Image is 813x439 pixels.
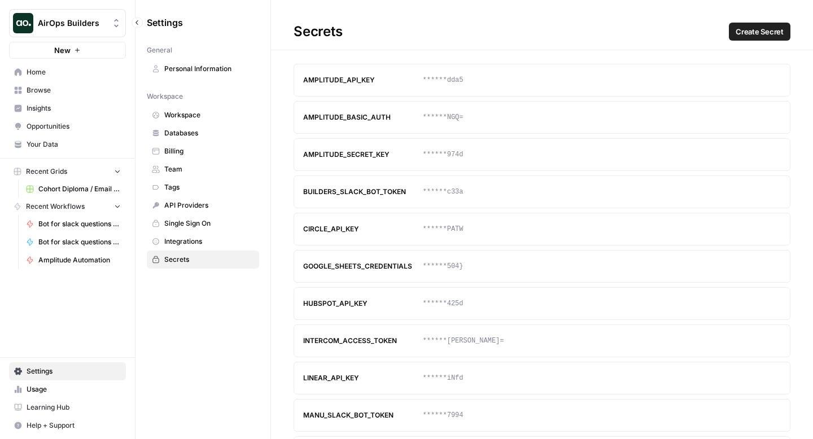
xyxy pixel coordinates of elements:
[147,106,259,124] a: Workspace
[9,99,126,117] a: Insights
[27,121,121,131] span: Opportunities
[164,200,254,210] span: API Providers
[303,187,423,197] div: BUILDERS_SLACK_BOT_TOKEN
[9,198,126,215] button: Recent Workflows
[9,117,126,135] a: Opportunities
[147,178,259,196] a: Tags
[9,42,126,59] button: New
[9,163,126,180] button: Recent Grids
[303,150,423,160] div: AMPLITUDE_SECRET_KEY
[21,215,126,233] a: Bot for slack questions pt. 2
[9,416,126,434] button: Help + Support
[26,201,85,212] span: Recent Workflows
[303,112,423,122] div: AMPLITUDE_BASIC_AUTH
[303,75,423,85] div: AMPLITUDE_API_KEY
[303,298,423,309] div: HUBSPOT_API_KEY
[271,23,813,41] div: Secrets
[9,398,126,416] a: Learning Hub
[303,336,423,346] div: INTERCOM_ACCESS_TOKEN
[303,410,423,420] div: MANU_SLACK_BOT_TOKEN
[736,26,784,37] span: Create Secret
[147,91,183,102] span: Workspace
[729,23,790,41] button: Create Secret
[147,232,259,251] a: Integrations
[9,81,126,99] a: Browse
[38,17,106,29] span: AirOps Builders
[147,196,259,214] a: API Providers
[9,135,126,153] a: Your Data
[27,402,121,412] span: Learning Hub
[303,373,423,383] div: LINEAR_API_KEY
[164,236,254,247] span: Integrations
[27,103,121,113] span: Insights
[38,184,121,194] span: Cohort Diploma / Email Automation
[27,139,121,150] span: Your Data
[164,110,254,120] span: Workspace
[9,362,126,380] a: Settings
[147,142,259,160] a: Billing
[27,384,121,394] span: Usage
[303,261,423,271] div: GOOGLE_SHEETS_CREDENTIALS
[38,255,121,265] span: Amplitude Automation
[147,124,259,142] a: Databases
[164,218,254,229] span: Single Sign On
[9,63,126,81] a: Home
[164,146,254,156] span: Billing
[164,164,254,174] span: Team
[164,64,254,74] span: Personal Information
[9,380,126,398] a: Usage
[27,366,121,376] span: Settings
[27,85,121,95] span: Browse
[13,13,33,33] img: AirOps Builders Logo
[21,180,126,198] a: Cohort Diploma / Email Automation
[38,219,121,229] span: Bot for slack questions pt. 2
[21,233,126,251] a: Bot for slack questions pt. 1
[147,60,259,78] a: Personal Information
[21,251,126,269] a: Amplitude Automation
[27,67,121,77] span: Home
[147,214,259,232] a: Single Sign On
[26,166,67,177] span: Recent Grids
[164,254,254,265] span: Secrets
[9,9,126,37] button: Workspace: AirOps Builders
[303,224,423,234] div: CIRCLE_API_KEY
[164,128,254,138] span: Databases
[147,45,172,55] span: General
[147,16,183,29] span: Settings
[147,160,259,178] a: Team
[164,182,254,192] span: Tags
[54,45,71,56] span: New
[147,251,259,269] a: Secrets
[27,420,121,431] span: Help + Support
[38,237,121,247] span: Bot for slack questions pt. 1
